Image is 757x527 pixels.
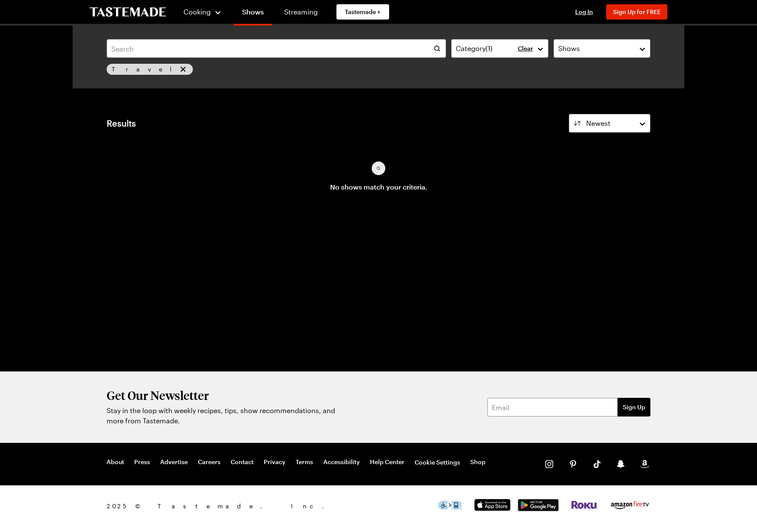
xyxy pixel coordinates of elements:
button: Cookie Settings [415,458,460,467]
span: Cooking [184,8,211,16]
a: Google Play [518,504,559,513]
span: Log In [575,8,593,15]
a: Press [134,458,150,467]
img: Google Play [518,499,559,511]
a: Shows [234,2,272,25]
img: Roku [571,501,598,509]
a: Help Center [370,458,404,467]
span: 2025 © Tastemade, Inc. [107,501,438,511]
img: App Store [472,499,513,511]
a: Shop [470,458,486,467]
p: Clear [518,45,533,52]
img: Amazon Fire TV [610,499,650,511]
span: Travel [112,65,177,74]
span: Newest [586,118,610,128]
span: Sign Up [623,403,645,411]
p: Stay in the loop with weekly recipes, tips, show recommendations, and more from Tastemade. [107,405,340,426]
button: Log In [567,8,601,16]
a: App Store [472,504,513,512]
p: No shows match your criteria. [330,182,427,192]
a: Privacy [264,458,285,467]
input: Search [107,39,446,58]
button: Category(1) [451,39,548,58]
input: Email [487,398,618,416]
a: Roku [571,502,598,510]
span: Shows [558,43,580,54]
button: Cooking [183,2,222,22]
a: Terms [296,458,313,467]
a: This icon serves as a link to download the Level Access assistive technology app for individuals ... [438,503,462,511]
button: Clear Category filter [518,45,533,52]
img: Missing content placeholder [362,161,395,175]
button: Sign Up for FREE [606,4,667,20]
img: This icon serves as a link to download the Level Access assistive technology app for individuals ... [438,501,462,510]
a: About [107,458,124,467]
nav: Footer [107,458,486,467]
span: Tastemade + [345,8,381,16]
a: Accessibility [323,458,360,467]
button: remove Travel [178,65,188,74]
a: Contact [231,458,254,467]
span: Sign Up for FREE [613,8,661,15]
a: Advertise [160,458,188,467]
a: To Tastemade Home Page [90,7,166,17]
div: Category ( 1 ) [456,43,531,54]
div: Results [107,118,136,128]
a: Careers [198,458,220,467]
button: Sign Up [618,398,650,416]
button: Newest [569,114,650,133]
a: Tastemade + [336,4,389,20]
button: Shows [554,39,650,58]
h2: Get Our Newsletter [107,388,340,402]
a: Amazon Fire TV [610,504,650,512]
